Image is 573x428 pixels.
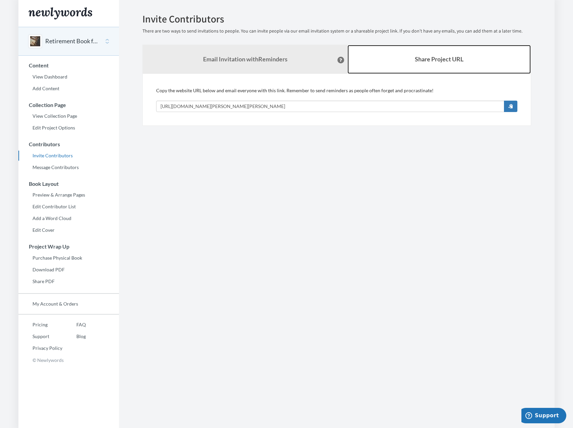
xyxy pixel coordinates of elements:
[18,276,119,286] a: Share PDF
[62,320,86,330] a: FAQ
[18,84,119,94] a: Add Content
[19,141,119,147] h3: Contributors
[19,244,119,250] h3: Project Wrap Up
[156,87,517,112] div: Copy the website URL below and email everyone with this link. Remember to send reminders as peopl...
[18,111,119,121] a: View Collection Page
[18,355,119,365] p: © Newlywords
[28,7,92,19] img: Newlywords logo
[18,162,119,172] a: Message Contributors
[19,62,119,68] h3: Content
[415,55,463,63] b: Share Project URL
[18,331,62,341] a: Support
[19,181,119,187] h3: Book Layout
[18,225,119,235] a: Edit Cover
[203,55,288,63] strong: Email Invitation with Reminders
[521,408,566,425] iframe: Opens a widget where you can chat to one of our agents
[18,123,119,133] a: Edit Project Options
[18,72,119,82] a: View Dashboard
[18,202,119,212] a: Edit Contributor List
[18,320,62,330] a: Pricing
[18,190,119,200] a: Preview & Arrange Pages
[18,299,119,309] a: My Account & Orders
[142,13,531,24] h2: Invite Contributors
[142,28,531,35] p: There are two ways to send invitations to people. You can invite people via our email invitation ...
[62,331,86,341] a: Blog
[18,265,119,275] a: Download PDF
[18,151,119,161] a: Invite Contributors
[45,37,100,46] button: Retirement Book for [PERSON_NAME] and [PERSON_NAME]
[18,213,119,223] a: Add a Word Cloud
[18,253,119,263] a: Purchase Physical Book
[19,102,119,108] h3: Collection Page
[18,343,62,353] a: Privacy Policy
